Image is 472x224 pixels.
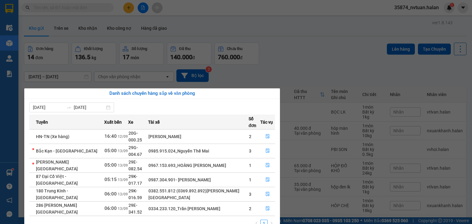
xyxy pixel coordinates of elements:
[36,160,78,171] span: [PERSON_NAME][GEOGRAPHIC_DATA]
[74,104,105,111] input: Đến ngày
[104,191,117,197] span: 06:00
[261,175,275,185] button: file-done
[261,160,275,170] button: file-done
[265,149,270,153] span: file-done
[148,162,248,169] div: 0967.153.693_HOÀNG [PERSON_NAME]
[104,177,117,182] span: 05:15
[128,160,142,171] span: 29E-082.54
[249,115,260,129] span: Số đơn
[148,187,248,201] div: 0382.551.812 (0369.892.892)[PERSON_NAME][GEOGRAPHIC_DATA]
[265,192,270,197] span: file-done
[104,206,117,211] span: 06:00
[66,105,71,110] span: to
[265,163,270,168] span: file-done
[118,163,128,168] span: 13/09
[104,148,117,153] span: 05:00
[29,90,275,97] div: Danh sách chuyến hàng sắp về văn phòng
[118,207,128,211] span: 13/09
[148,119,160,126] span: Tài xế
[104,119,122,126] span: Xuất bến
[36,188,78,200] span: 180 Trung Kính - [GEOGRAPHIC_DATA]
[128,174,142,186] span: 29K-017.17
[104,133,117,139] span: 16:40
[249,192,251,197] span: 3
[148,205,248,212] div: 0334.233.120_Trần [PERSON_NAME]
[128,145,142,157] span: 29G-004.67
[36,149,97,153] span: Bắc Kạn - [GEOGRAPHIC_DATA]
[128,203,142,214] span: 29E-341.52
[249,206,251,211] span: 2
[249,134,251,139] span: 2
[118,192,128,196] span: 13/09
[261,204,275,214] button: file-done
[261,132,275,141] button: file-done
[260,119,273,126] span: Tác vụ
[249,163,251,168] span: 1
[36,174,78,186] span: 87 Đại Cồ Việt - [GEOGRAPHIC_DATA]
[36,134,69,139] span: HN-TN (Xe hàng)
[128,188,142,200] span: 29K-016.59
[261,146,275,156] button: file-done
[104,162,117,168] span: 05:00
[265,177,270,182] span: file-done
[118,134,128,139] span: 12/09
[265,206,270,211] span: file-done
[265,134,270,139] span: file-done
[66,105,71,110] span: swap-right
[249,177,251,182] span: 1
[33,104,64,111] input: Từ ngày
[36,119,48,126] span: Tuyến
[249,149,251,153] span: 3
[36,203,78,214] span: 286 [PERSON_NAME][GEOGRAPHIC_DATA]
[148,148,248,154] div: 0985.915.024_Nguyễn Thế Mai
[128,131,142,142] span: 20G-000.25
[148,133,248,140] div: [PERSON_NAME]
[118,149,128,153] span: 13/09
[148,176,248,183] div: 0987.304.901- [PERSON_NAME]
[118,178,128,182] span: 13/09
[128,119,133,126] span: Xe
[261,189,275,199] button: file-done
